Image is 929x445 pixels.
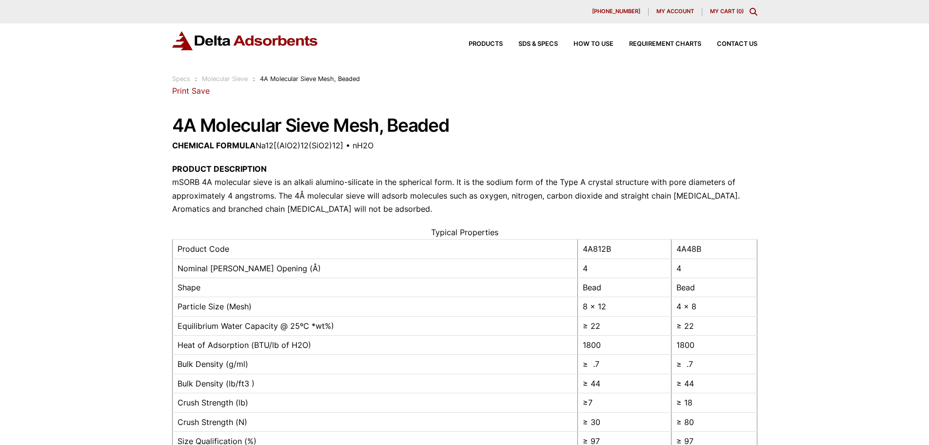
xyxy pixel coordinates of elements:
[578,412,672,431] td: ≥ 30
[469,41,503,47] span: Products
[172,412,578,431] td: Crush Strength (N)
[717,41,757,47] span: Contact Us
[172,164,267,174] strong: PRODUCT DESCRIPTION
[195,75,197,82] span: :
[672,278,757,297] td: Bead
[192,86,210,96] a: Save
[172,75,190,82] a: Specs
[172,259,578,278] td: Nominal [PERSON_NAME] Opening (Å)
[558,41,613,47] a: How to Use
[172,336,578,355] td: Heat of Adsorption (BTU/lb of H2O)
[172,31,318,50] img: Delta Adsorbents
[172,374,578,393] td: Bulk Density (lb/ft3 )
[172,278,578,297] td: Shape
[578,336,672,355] td: 1800
[453,41,503,47] a: Products
[202,75,248,82] a: Molecular Sieve
[578,355,672,374] td: ≥ .7
[172,316,578,335] td: Equilibrium Water Capacity @ 25ºC *wt%)
[172,297,578,316] td: Particle Size (Mesh)
[578,393,672,412] td: ≥7
[672,336,757,355] td: 1800
[578,297,672,316] td: 8 x 12
[172,162,757,216] p: mSORB 4A molecular sieve is an alkali alumino-silicate in the spherical form. It is the sodium fo...
[656,9,694,14] span: My account
[672,259,757,278] td: 4
[578,259,672,278] td: 4
[710,8,744,15] a: My Cart (0)
[578,278,672,297] td: Bead
[701,41,757,47] a: Contact Us
[672,316,757,335] td: ≥ 22
[172,240,578,259] td: Product Code
[573,41,613,47] span: How to Use
[672,393,757,412] td: ≥ 18
[172,141,256,150] strong: CHEMICAL FORMULA
[172,226,757,239] caption: Typical Properties
[172,86,189,96] a: Print
[672,412,757,431] td: ≥ 80
[649,8,702,16] a: My account
[172,355,578,374] td: Bulk Density (g/ml)
[253,75,255,82] span: :
[260,75,360,82] span: 4A Molecular Sieve Mesh, Beaded
[629,41,701,47] span: Requirement Charts
[172,393,578,412] td: Crush Strength (lb)
[172,116,757,136] h1: 4A Molecular Sieve Mesh, Beaded
[503,41,558,47] a: SDS & SPECS
[584,8,649,16] a: [PHONE_NUMBER]
[672,374,757,393] td: ≥ 44
[578,240,672,259] td: 4A812B
[672,297,757,316] td: 4 x 8
[738,8,742,15] span: 0
[578,374,672,393] td: ≥ 44
[518,41,558,47] span: SDS & SPECS
[750,8,757,16] div: Toggle Modal Content
[578,316,672,335] td: ≥ 22
[172,139,757,152] p: Na12[(AlO2)12(SiO2)12] • nH2O
[672,240,757,259] td: 4A48B
[672,355,757,374] td: ≥ .7
[613,41,701,47] a: Requirement Charts
[592,9,640,14] span: [PHONE_NUMBER]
